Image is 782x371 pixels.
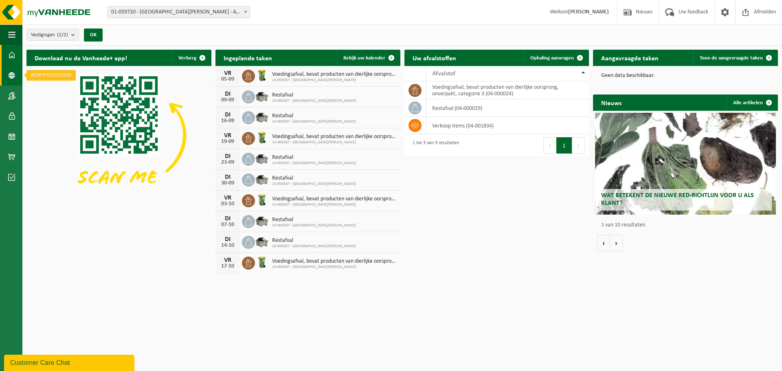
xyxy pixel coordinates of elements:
[220,118,236,124] div: 16-09
[255,131,269,145] img: WB-0140-HPE-GN-50
[272,223,356,228] span: 10-900587 - [GEOGRAPHIC_DATA][PERSON_NAME]
[404,50,464,66] h2: Uw afvalstoffen
[31,29,68,41] span: Vestigingen
[595,113,776,215] a: Wat betekent de nieuwe RED-richtlijn voor u als klant?
[255,151,269,165] img: WB-5000-GAL-GY-04
[432,70,455,77] span: Afvalstof
[700,55,763,61] span: Toon de aangevraagde taken
[524,50,588,66] a: Ophaling aanvragen
[343,55,385,61] span: Bekijk uw kalender
[26,50,135,66] h2: Download nu de Vanheede+ app!
[220,257,236,263] div: VR
[220,243,236,248] div: 14-10
[172,50,211,66] button: Verberg
[426,117,589,134] td: verkoop items (04-001834)
[272,140,396,145] span: 10-900587 - [GEOGRAPHIC_DATA][PERSON_NAME]
[272,113,356,119] span: Restafval
[220,195,236,201] div: VR
[255,89,269,103] img: WB-5000-GAL-GY-04
[272,78,396,83] span: 10-900587 - [GEOGRAPHIC_DATA][PERSON_NAME]
[220,236,236,243] div: DI
[272,258,396,265] span: Voedingsafval, bevat producten van dierlijke oorsprong, onverpakt, categorie 3
[108,7,250,18] span: 01-059720 - ST-JAN BERCHMANSCOLLEGE - AVELGEM
[272,182,356,187] span: 10-900587 - [GEOGRAPHIC_DATA][PERSON_NAME]
[220,112,236,118] div: DI
[220,160,236,165] div: 23-09
[220,139,236,145] div: 19-09
[4,353,136,371] iframe: chat widget
[272,119,356,124] span: 10-900587 - [GEOGRAPHIC_DATA][PERSON_NAME]
[272,237,356,244] span: Restafval
[220,174,236,180] div: DI
[255,172,269,186] img: WB-5000-GAL-GY-04
[556,137,572,154] button: 1
[568,9,609,15] strong: [PERSON_NAME]
[543,137,556,154] button: Previous
[601,73,770,79] p: Geen data beschikbaar.
[272,161,356,166] span: 10-900587 - [GEOGRAPHIC_DATA][PERSON_NAME]
[220,70,236,77] div: VR
[530,55,574,61] span: Ophaling aanvragen
[220,180,236,186] div: 30-09
[337,50,400,66] a: Bekijk uw kalender
[220,222,236,228] div: 07-10
[272,265,396,270] span: 10-900587 - [GEOGRAPHIC_DATA][PERSON_NAME]
[215,50,280,66] h2: Ingeplande taken
[572,137,585,154] button: Next
[220,263,236,269] div: 17-10
[272,92,356,99] span: Restafval
[255,214,269,228] img: WB-5000-GAL-GY-04
[601,192,754,206] span: Wat betekent de nieuwe RED-richtlijn voor u als klant?
[220,77,236,82] div: 05-09
[255,193,269,207] img: WB-0140-HPE-GN-50
[220,91,236,97] div: DI
[220,201,236,207] div: 03-10
[727,94,777,111] a: Alle artikelen
[26,66,211,204] img: Download de VHEPlus App
[84,29,103,42] button: OK
[220,97,236,103] div: 09-09
[255,110,269,124] img: WB-5000-GAL-GY-04
[272,202,396,207] span: 10-900587 - [GEOGRAPHIC_DATA][PERSON_NAME]
[593,50,667,66] h2: Aangevraagde taken
[220,153,236,160] div: DI
[178,55,196,61] span: Verberg
[255,68,269,82] img: WB-0140-HPE-GN-50
[426,99,589,117] td: restafval (04-000029)
[610,235,623,251] button: Volgende
[272,196,396,202] span: Voedingsafval, bevat producten van dierlijke oorsprong, onverpakt, categorie 3
[272,99,356,103] span: 10-900587 - [GEOGRAPHIC_DATA][PERSON_NAME]
[26,29,79,41] button: Vestigingen(2/2)
[255,255,269,269] img: WB-0140-HPE-GN-50
[272,71,396,78] span: Voedingsafval, bevat producten van dierlijke oorsprong, onverpakt, categorie 3
[108,6,250,18] span: 01-059720 - ST-JAN BERCHMANSCOLLEGE - AVELGEM
[693,50,777,66] a: Toon de aangevraagde taken
[272,217,356,223] span: Restafval
[272,244,356,249] span: 10-900587 - [GEOGRAPHIC_DATA][PERSON_NAME]
[57,32,68,37] count: (2/2)
[220,215,236,222] div: DI
[409,136,459,154] div: 1 tot 3 van 3 resultaten
[272,175,356,182] span: Restafval
[220,132,236,139] div: VR
[272,134,396,140] span: Voedingsafval, bevat producten van dierlijke oorsprong, onverpakt, categorie 3
[255,235,269,248] img: WB-5000-GAL-GY-04
[601,222,774,228] p: 1 van 10 resultaten
[597,235,610,251] button: Vorige
[426,81,589,99] td: voedingsafval, bevat producten van dierlijke oorsprong, onverpakt, categorie 3 (04-000024)
[272,154,356,161] span: Restafval
[593,94,630,110] h2: Nieuws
